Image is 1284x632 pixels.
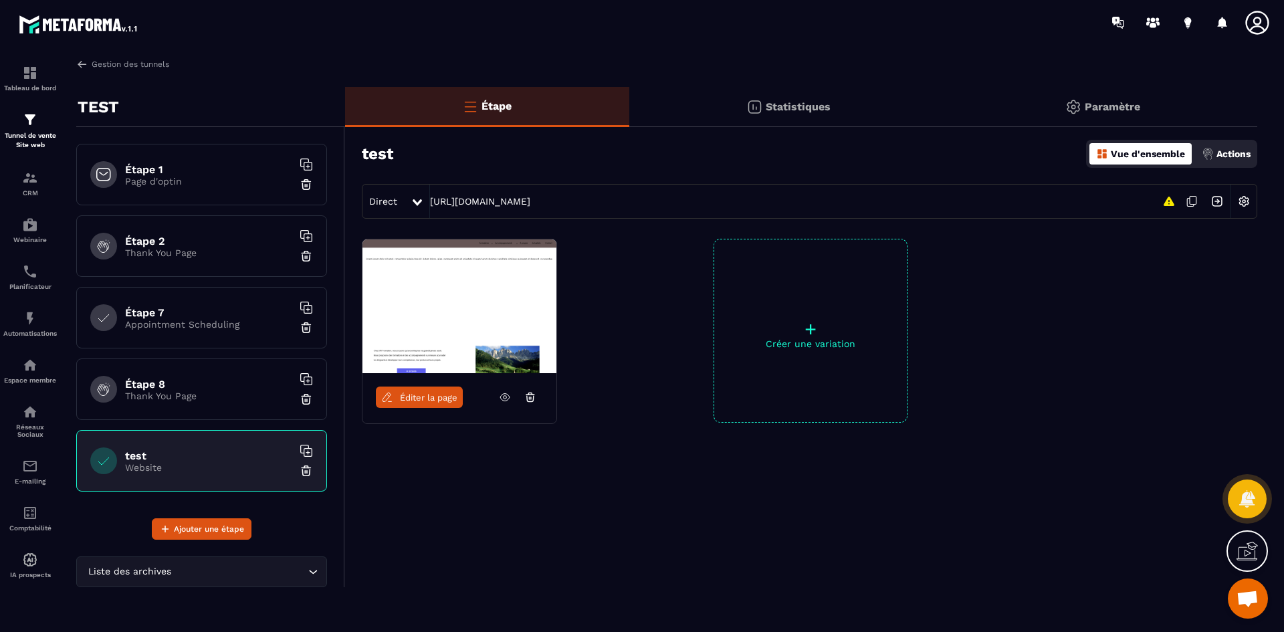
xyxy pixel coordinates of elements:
[3,236,57,243] p: Webinaire
[22,458,38,474] img: email
[714,320,907,338] p: +
[1202,148,1214,160] img: actions.d6e523a2.png
[22,552,38,568] img: automations
[22,170,38,186] img: formation
[3,448,57,495] a: emailemailE-mailing
[19,12,139,36] img: logo
[3,55,57,102] a: formationformationTableau de bord
[125,306,292,319] h6: Étape 7
[1216,148,1251,159] p: Actions
[152,518,251,540] button: Ajouter une étape
[300,249,313,263] img: trash
[1085,100,1140,113] p: Paramètre
[78,94,119,120] p: TEST
[3,207,57,253] a: automationsautomationsWebinaire
[3,377,57,384] p: Espace membre
[125,319,292,330] p: Appointment Scheduling
[430,196,530,207] a: [URL][DOMAIN_NAME]
[125,247,292,258] p: Thank You Page
[300,393,313,406] img: trash
[125,176,292,187] p: Page d'optin
[376,387,463,408] a: Éditer la page
[1204,189,1230,214] img: arrow-next.bcc2205e.svg
[125,449,292,462] h6: test
[76,58,88,70] img: arrow
[174,564,305,579] input: Search for option
[1228,578,1268,619] div: Ouvrir le chat
[22,264,38,280] img: scheduler
[125,378,292,391] h6: Étape 8
[174,522,244,536] span: Ajouter une étape
[300,464,313,478] img: trash
[3,283,57,290] p: Planificateur
[22,505,38,521] img: accountant
[3,478,57,485] p: E-mailing
[300,321,313,334] img: trash
[3,347,57,394] a: automationsautomationsEspace membre
[22,357,38,373] img: automations
[3,394,57,448] a: social-networksocial-networkRéseaux Sociaux
[369,196,397,207] span: Direct
[85,564,174,579] span: Liste des archives
[1096,148,1108,160] img: dashboard-orange.40269519.svg
[3,84,57,92] p: Tableau de bord
[3,423,57,438] p: Réseaux Sociaux
[22,404,38,420] img: social-network
[400,393,457,403] span: Éditer la page
[481,100,512,112] p: Étape
[125,235,292,247] h6: Étape 2
[3,131,57,150] p: Tunnel de vente Site web
[3,189,57,197] p: CRM
[714,338,907,349] p: Créer une variation
[362,239,556,373] img: image
[746,99,762,115] img: stats.20deebd0.svg
[22,112,38,128] img: formation
[1231,189,1257,214] img: setting-w.858f3a88.svg
[3,571,57,578] p: IA prospects
[3,102,57,160] a: formationformationTunnel de vente Site web
[125,163,292,176] h6: Étape 1
[3,300,57,347] a: automationsautomationsAutomatisations
[22,65,38,81] img: formation
[462,98,478,114] img: bars-o.4a397970.svg
[22,310,38,326] img: automations
[3,253,57,300] a: schedulerschedulerPlanificateur
[1111,148,1185,159] p: Vue d'ensemble
[3,524,57,532] p: Comptabilité
[1065,99,1081,115] img: setting-gr.5f69749f.svg
[76,58,169,70] a: Gestion des tunnels
[300,178,313,191] img: trash
[766,100,831,113] p: Statistiques
[3,160,57,207] a: formationformationCRM
[125,462,292,473] p: Website
[76,556,327,587] div: Search for option
[362,144,393,163] h3: test
[22,217,38,233] img: automations
[3,330,57,337] p: Automatisations
[125,391,292,401] p: Thank You Page
[3,495,57,542] a: accountantaccountantComptabilité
